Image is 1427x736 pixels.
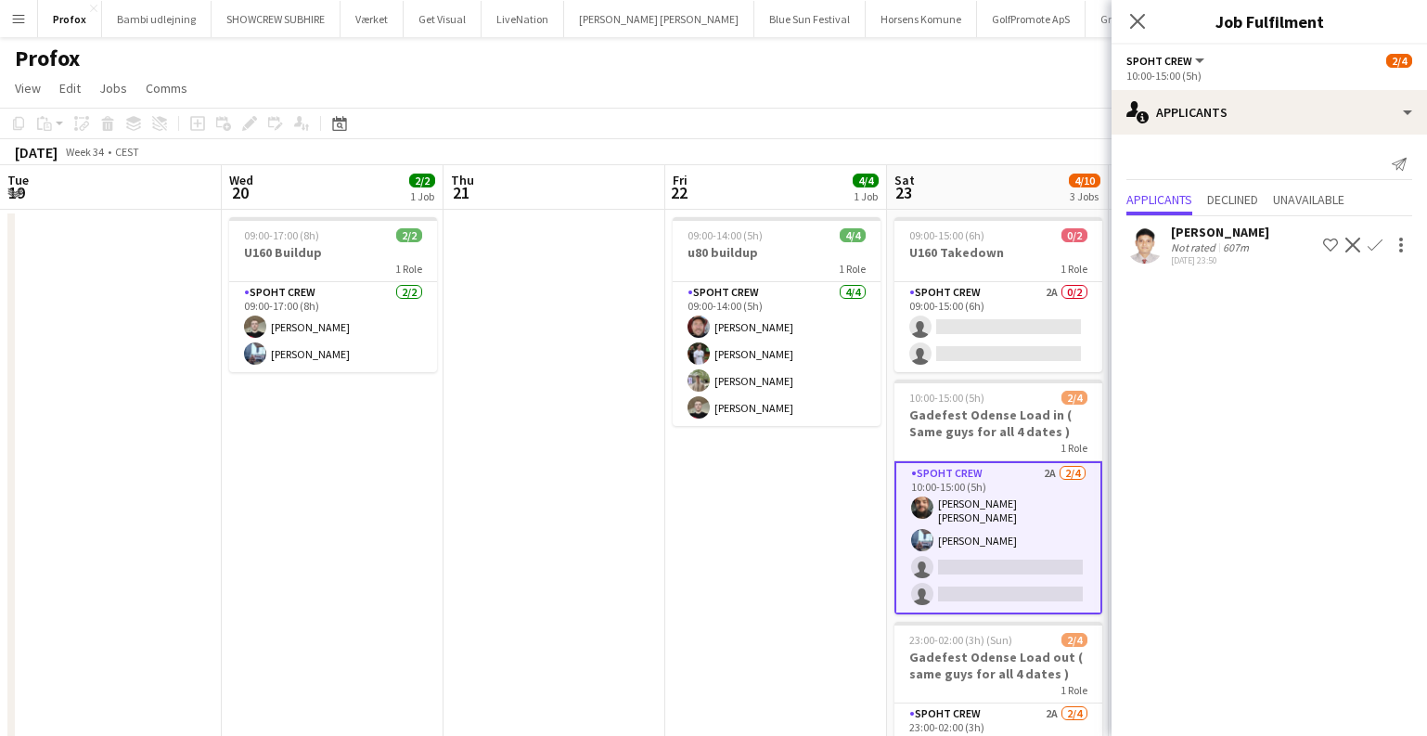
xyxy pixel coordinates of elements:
[564,1,754,37] button: [PERSON_NAME] [PERSON_NAME]
[1219,240,1253,254] div: 607m
[229,282,437,372] app-card-role: Spoht Crew2/209:00-17:00 (8h)[PERSON_NAME][PERSON_NAME]
[7,172,29,188] span: Tue
[226,182,253,203] span: 20
[909,633,1012,647] span: 23:00-02:00 (3h) (Sun)
[61,145,108,159] span: Week 34
[99,80,127,97] span: Jobs
[5,182,29,203] span: 19
[894,461,1102,614] app-card-role: Spoht Crew2A2/410:00-15:00 (5h)[PERSON_NAME] [PERSON_NAME][PERSON_NAME]
[1273,193,1344,206] span: Unavailable
[894,380,1102,614] app-job-card: 10:00-15:00 (5h)2/4Gadefest Odense Load in ( Same guys for all 4 dates )1 RoleSpoht Crew2A2/410:0...
[1386,54,1412,68] span: 2/4
[854,189,878,203] div: 1 Job
[7,76,48,100] a: View
[866,1,977,37] button: Horsens Komune
[146,80,187,97] span: Comms
[688,228,763,242] span: 09:00-14:00 (5h)
[673,172,688,188] span: Fri
[38,1,102,37] button: Profox
[1061,262,1087,276] span: 1 Role
[1171,254,1269,266] div: [DATE] 23:50
[892,182,915,203] span: 23
[52,76,88,100] a: Edit
[410,189,434,203] div: 1 Job
[673,244,881,261] h3: u80 buildup
[1070,189,1099,203] div: 3 Jobs
[754,1,866,37] button: Blue Sun Festival
[15,143,58,161] div: [DATE]
[894,407,1102,440] h3: Gadefest Odense Load in ( Same guys for all 4 dates )
[1112,9,1427,33] h3: Job Fulfilment
[909,391,984,405] span: 10:00-15:00 (5h)
[839,262,866,276] span: 1 Role
[673,217,881,426] app-job-card: 09:00-14:00 (5h)4/4u80 buildup1 RoleSpoht Crew4/409:00-14:00 (5h)[PERSON_NAME][PERSON_NAME][PERSO...
[894,244,1102,261] h3: U160 Takedown
[451,172,474,188] span: Thu
[229,217,437,372] app-job-card: 09:00-17:00 (8h)2/2U160 Buildup1 RoleSpoht Crew2/209:00-17:00 (8h)[PERSON_NAME][PERSON_NAME]
[102,1,212,37] button: Bambi udlejning
[1171,240,1219,254] div: Not rated
[894,217,1102,372] app-job-card: 09:00-15:00 (6h)0/2U160 Takedown1 RoleSpoht Crew2A0/209:00-15:00 (6h)
[482,1,564,37] button: LiveNation
[1112,90,1427,135] div: Applicants
[404,1,482,37] button: Get Visual
[673,282,881,426] app-card-role: Spoht Crew4/409:00-14:00 (5h)[PERSON_NAME][PERSON_NAME][PERSON_NAME][PERSON_NAME]
[229,244,437,261] h3: U160 Buildup
[1069,174,1100,187] span: 4/10
[670,182,688,203] span: 22
[15,80,41,97] span: View
[395,262,422,276] span: 1 Role
[1061,683,1087,697] span: 1 Role
[1171,224,1269,240] div: [PERSON_NAME]
[1061,391,1087,405] span: 2/4
[1061,441,1087,455] span: 1 Role
[229,172,253,188] span: Wed
[909,228,984,242] span: 09:00-15:00 (6h)
[396,228,422,242] span: 2/2
[1061,228,1087,242] span: 0/2
[1126,193,1192,206] span: Applicants
[409,174,435,187] span: 2/2
[1126,69,1412,83] div: 10:00-15:00 (5h)
[448,182,474,203] span: 21
[840,228,866,242] span: 4/4
[977,1,1086,37] button: GolfPromote ApS
[894,172,915,188] span: Sat
[853,174,879,187] span: 4/4
[1061,633,1087,647] span: 2/4
[244,228,319,242] span: 09:00-17:00 (8h)
[894,649,1102,682] h3: Gadefest Odense Load out ( same guys for all 4 dates )
[115,145,139,159] div: CEST
[1086,1,1200,37] button: Grenå Pavillionen
[15,45,80,72] h1: Profox
[1126,54,1207,68] button: Spoht Crew
[1207,193,1258,206] span: Declined
[1126,54,1192,68] span: Spoht Crew
[341,1,404,37] button: Værket
[138,76,195,100] a: Comms
[59,80,81,97] span: Edit
[92,76,135,100] a: Jobs
[894,282,1102,372] app-card-role: Spoht Crew2A0/209:00-15:00 (6h)
[212,1,341,37] button: SHOWCREW SUBHIRE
